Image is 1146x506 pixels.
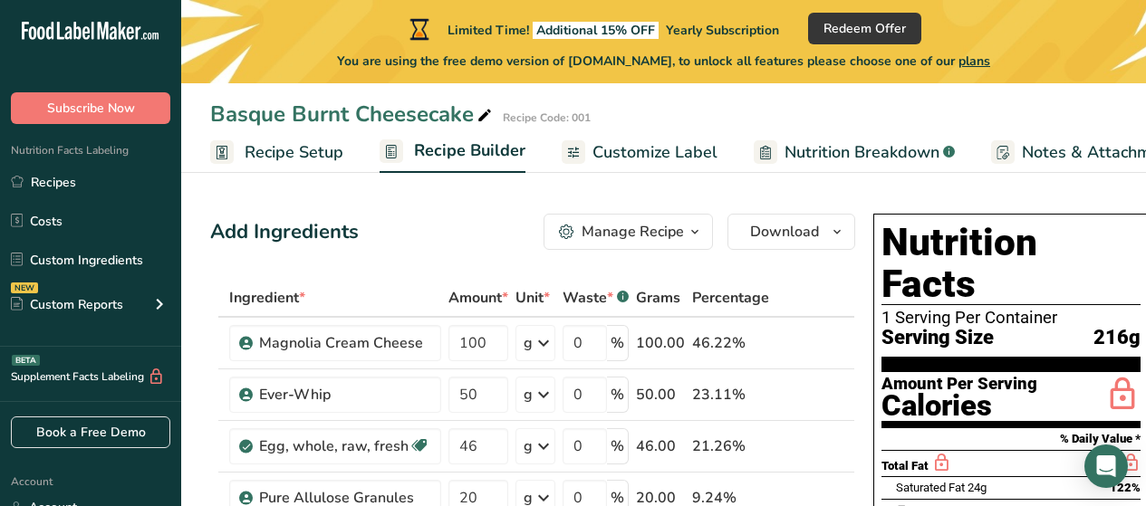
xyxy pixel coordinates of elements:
[11,92,170,124] button: Subscribe Now
[1093,327,1141,349] span: 216g
[515,287,550,309] span: Unit
[562,132,717,173] a: Customize Label
[692,287,769,309] span: Percentage
[524,435,533,457] div: g
[881,393,1037,419] div: Calories
[337,52,990,71] span: You are using the free demo version of [DOMAIN_NAME], to unlock all features please choose one of...
[259,332,430,354] div: Magnolia Cream Cheese
[958,53,990,70] span: plans
[448,287,508,309] span: Amount
[1084,444,1128,488] div: Open Intercom Messenger
[544,214,713,250] button: Manage Recipe
[666,22,779,39] span: Yearly Subscription
[11,282,38,293] div: NEW
[259,435,409,457] div: Egg, whole, raw, fresh
[636,287,680,309] span: Grams
[414,138,525,163] span: Recipe Builder
[524,332,533,354] div: g
[968,481,987,494] span: 24g
[896,481,965,494] span: Saturated Fat
[259,384,430,406] div: Ever-Whip
[533,22,659,39] span: Additional 15% OFF
[881,309,1141,327] div: 1 Serving Per Container
[727,214,855,250] button: Download
[210,217,359,247] div: Add Ingredients
[503,110,591,126] div: Recipe Code: 001
[406,18,779,40] div: Limited Time!
[692,384,769,406] div: 23.11%
[750,221,819,243] span: Download
[881,376,1037,393] div: Amount Per Serving
[823,19,906,38] span: Redeem Offer
[754,132,955,173] a: Nutrition Breakdown
[785,140,939,165] span: Nutrition Breakdown
[808,13,921,44] button: Redeem Offer
[11,295,123,314] div: Custom Reports
[210,98,496,130] div: Basque Burnt Cheesecake
[692,435,769,457] div: 21.26%
[881,327,994,349] span: Serving Size
[524,384,533,406] div: g
[881,222,1141,305] h1: Nutrition Facts
[582,221,684,243] div: Manage Recipe
[47,99,135,118] span: Subscribe Now
[380,130,525,174] a: Recipe Builder
[210,132,343,173] a: Recipe Setup
[692,332,769,354] div: 46.22%
[563,287,629,309] div: Waste
[881,459,929,473] span: Total Fat
[881,428,1141,450] section: % Daily Value *
[229,287,305,309] span: Ingredient
[245,140,343,165] span: Recipe Setup
[636,384,685,406] div: 50.00
[11,416,170,448] a: Book a Free Demo
[592,140,717,165] span: Customize Label
[636,435,685,457] div: 46.00
[12,355,40,366] div: BETA
[636,332,685,354] div: 100.00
